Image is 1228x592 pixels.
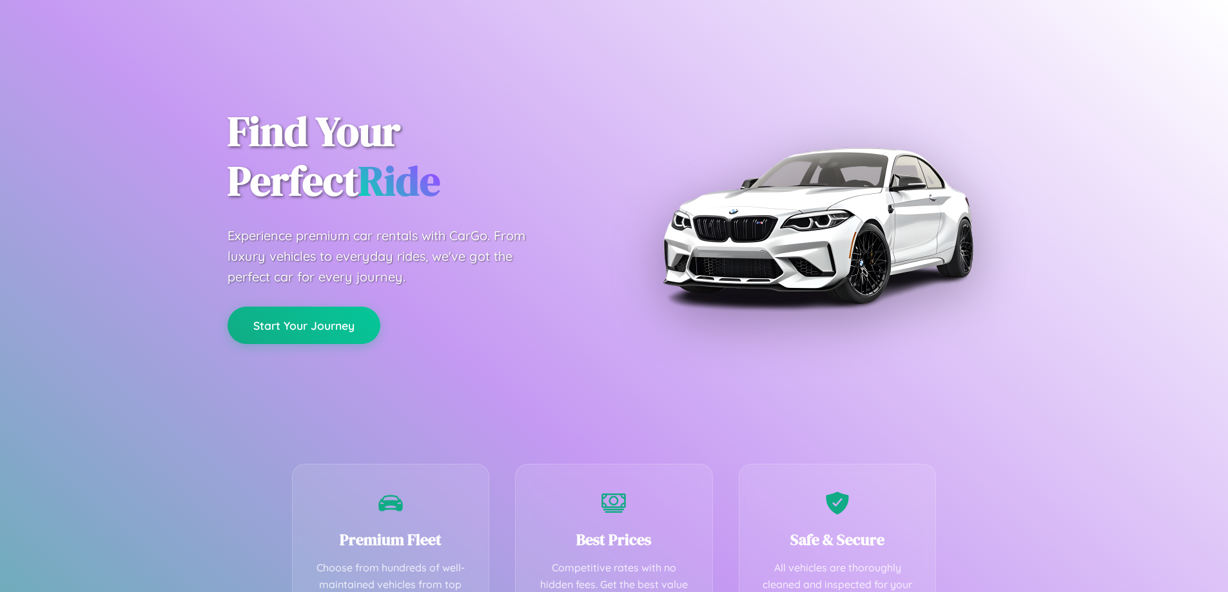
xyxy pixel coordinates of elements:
[228,225,550,287] p: Experience premium car rentals with CarGo. From luxury vehicles to everyday rides, we've got the ...
[535,529,693,550] h3: Best Prices
[228,307,380,344] button: Start Your Journey
[312,529,470,550] h3: Premium Fleet
[656,64,979,387] img: Premium BMW car rental vehicle
[228,107,595,206] h1: Find Your Perfect
[759,529,917,550] h3: Safe & Secure
[358,153,440,209] span: Ride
